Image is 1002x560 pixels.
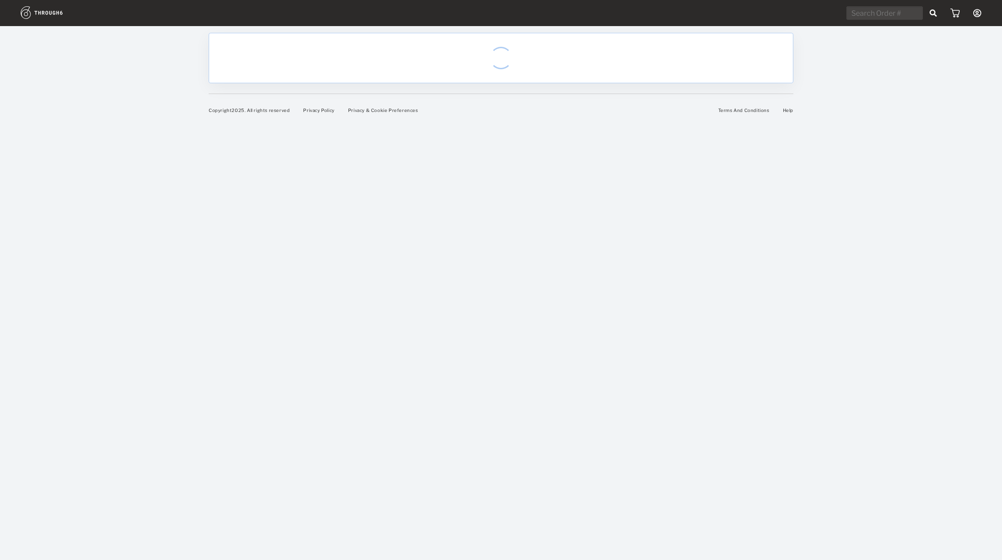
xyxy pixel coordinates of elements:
[783,108,793,113] a: Help
[21,6,83,19] img: logo.1c10ca64.svg
[209,108,290,113] span: Copyright 2025 . All rights reserved
[348,108,418,113] a: Privacy & Cookie Preferences
[303,108,334,113] a: Privacy Policy
[950,9,960,18] img: icon_cart.dab5cea1.svg
[718,108,769,113] a: Terms And Conditions
[846,6,923,20] input: Search Order #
